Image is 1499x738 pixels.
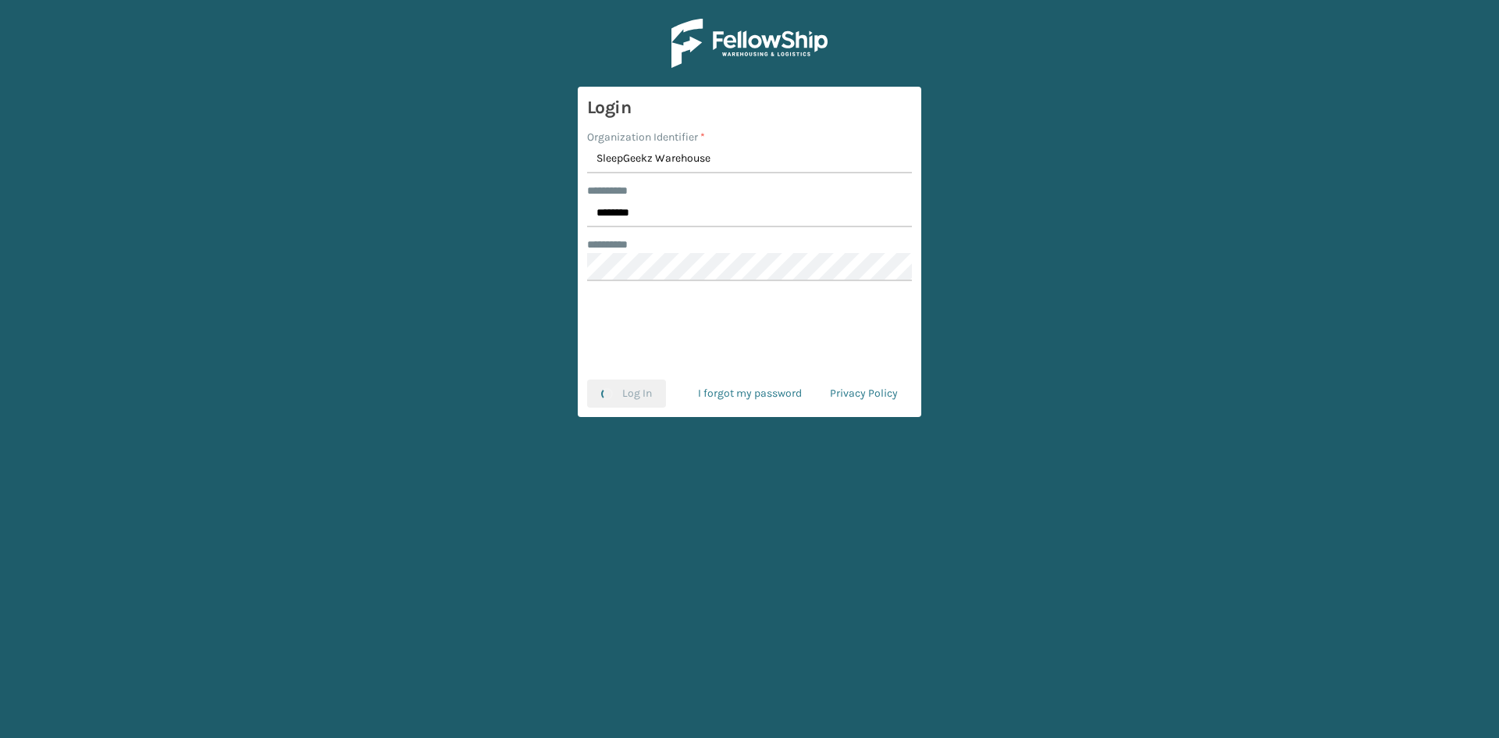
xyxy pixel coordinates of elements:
iframe: reCAPTCHA [631,300,868,361]
img: Logo [671,19,828,68]
button: Log In [587,380,666,408]
label: Organization Identifier [587,129,705,145]
a: Privacy Policy [816,380,912,408]
a: I forgot my password [684,380,816,408]
h3: Login [587,96,912,119]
